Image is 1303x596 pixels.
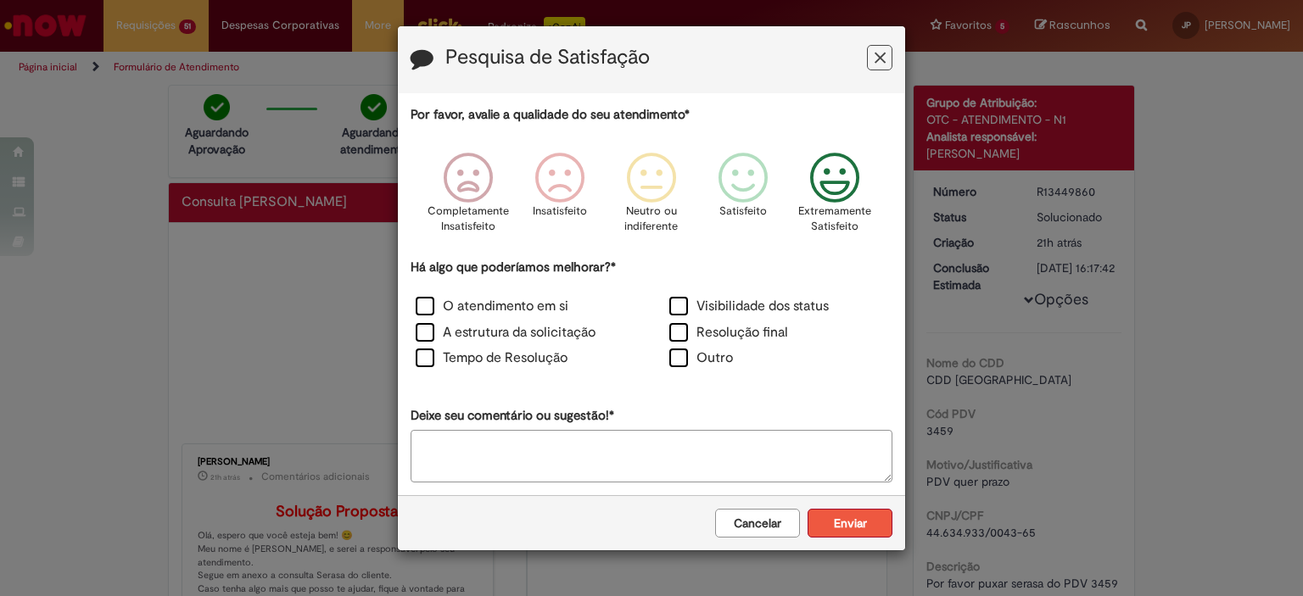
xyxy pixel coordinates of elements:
div: Insatisfeito [517,140,603,256]
p: Neutro ou indiferente [621,203,682,235]
label: Resolução final [669,323,788,343]
label: Visibilidade dos status [669,297,829,316]
p: Extremamente Satisfeito [798,203,871,235]
label: O atendimento em si [416,297,568,316]
button: Cancelar [715,509,800,538]
label: A estrutura da solicitação [416,323,596,343]
p: Insatisfeito [533,203,587,220]
div: Extremamente Satisfeito [791,140,878,256]
div: Há algo que poderíamos melhorar?* [411,259,892,373]
div: Neutro ou indiferente [608,140,695,256]
div: Satisfeito [700,140,786,256]
label: Por favor, avalie a qualidade do seu atendimento* [411,106,690,124]
label: Outro [669,348,733,368]
label: Deixe seu comentário ou sugestão!* [411,407,614,425]
p: Satisfeito [719,203,767,220]
label: Tempo de Resolução [416,348,568,368]
div: Completamente Insatisfeito [424,140,511,256]
button: Enviar [808,509,892,538]
label: Pesquisa de Satisfação [445,47,650,69]
p: Completamente Insatisfeito [428,203,509,235]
